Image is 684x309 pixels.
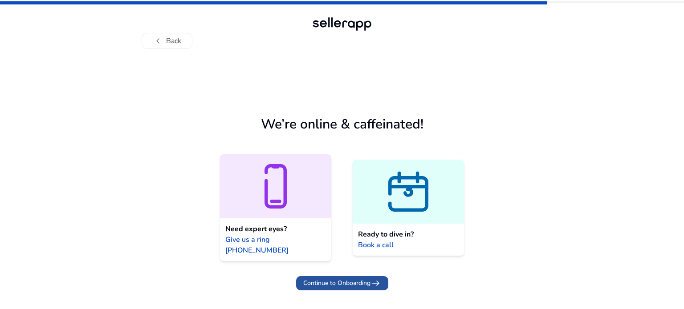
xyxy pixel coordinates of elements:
span: Continue to Onboarding [303,278,370,288]
span: arrow_right_alt [370,278,381,289]
button: Continue to Onboardingarrow_right_alt [296,276,388,290]
span: Ready to dive in? [358,229,414,240]
span: Give us a ring [PHONE_NUMBER] [225,234,326,256]
span: chevron_left [153,36,163,46]
span: Book a call [358,240,394,250]
a: Need expert eyes?Give us a ring [PHONE_NUMBER] [220,154,331,261]
button: chevron_leftBack [142,33,192,49]
h1: We’re online & caffeinated! [261,116,423,132]
span: Need expert eyes? [225,224,287,234]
